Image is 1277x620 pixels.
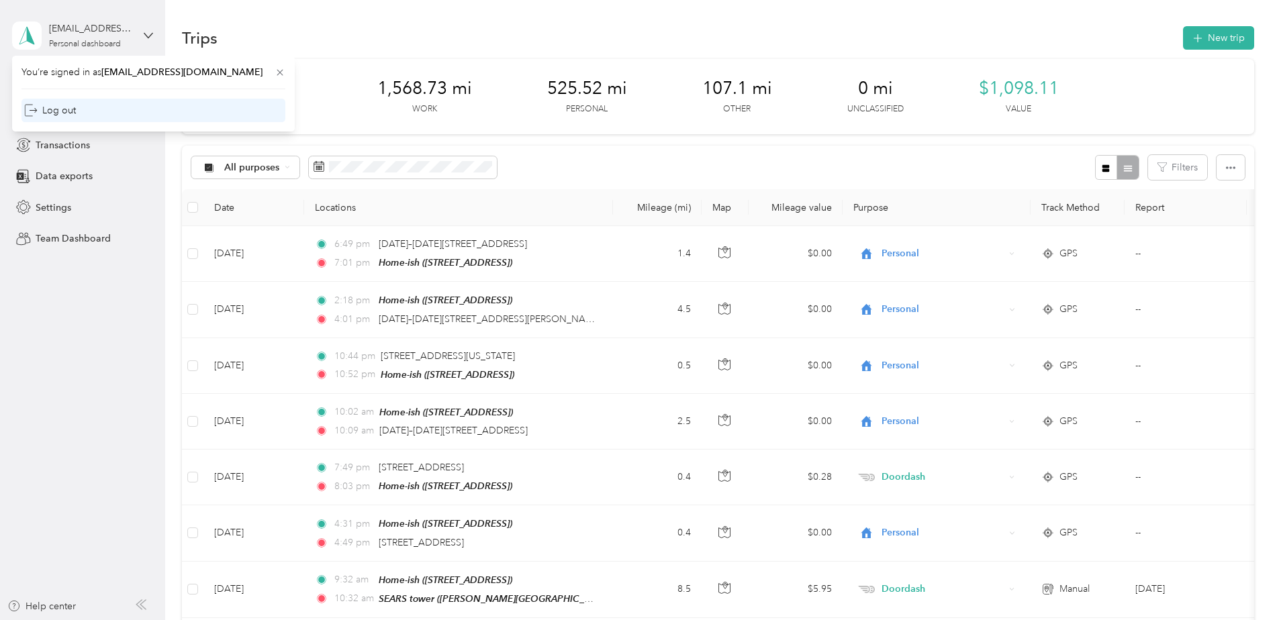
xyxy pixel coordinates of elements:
img: Legacy Icon [Doordash] [858,474,875,481]
span: Settings [36,201,71,215]
span: Manual [1059,582,1090,597]
span: Team Dashboard [36,231,111,246]
span: GPS [1059,414,1078,429]
span: Home-ish ([STREET_ADDRESS]) [379,295,512,305]
span: Personal [882,358,1004,373]
span: Doordash [882,470,1004,484]
td: 8.5 [613,562,702,618]
th: Report [1125,189,1247,226]
th: Locations [304,189,613,226]
span: GPS [1059,246,1078,261]
td: $0.00 [749,338,843,394]
td: -- [1125,338,1247,394]
td: 1.4 [613,226,702,282]
td: [DATE] [203,450,304,505]
span: SEARS tower ([PERSON_NAME][GEOGRAPHIC_DATA], [STREET_ADDRESS][PERSON_NAME] , [GEOGRAPHIC_DATA], [... [379,593,980,605]
span: 8:03 pm [334,479,373,494]
p: Other [723,103,751,115]
td: -- [1125,394,1247,450]
p: Unclassified [847,103,904,115]
span: 7:49 pm [334,460,373,475]
td: [DATE] [203,505,304,561]
span: 4:01 pm [334,312,373,327]
span: All purposes [224,163,280,172]
span: GPS [1059,525,1078,540]
td: $0.28 [749,450,843,505]
th: Track Method [1031,189,1125,226]
span: 10:44 pm [334,349,375,364]
td: $0.00 [749,282,843,338]
th: Purpose [843,189,1031,226]
td: Jul 2025 [1125,562,1247,618]
iframe: Everlance-gr Chat Button Frame [1202,545,1277,620]
td: $0.00 [749,226,843,282]
span: [STREET_ADDRESS][US_STATE] [381,350,515,362]
p: Work [412,103,437,115]
td: [DATE] [203,282,304,338]
span: GPS [1059,470,1078,484]
td: -- [1125,450,1247,505]
span: Data exports [36,169,93,183]
th: Mileage value [749,189,843,226]
td: -- [1125,226,1247,282]
td: 2.5 [613,394,702,450]
span: Home-ish ([STREET_ADDRESS]) [381,369,514,380]
span: 10:02 am [334,405,374,419]
span: Home-ish ([STREET_ADDRESS]) [379,257,512,268]
button: Filters [1148,155,1207,180]
td: [DATE] [203,562,304,618]
span: 9:32 am [334,572,373,587]
span: [DATE]–[DATE][STREET_ADDRESS] [379,425,528,436]
h1: Trips [182,31,218,45]
td: [DATE] [203,338,304,394]
td: $5.95 [749,562,843,618]
span: [STREET_ADDRESS] [379,462,464,473]
span: 2:18 pm [334,293,373,308]
td: -- [1125,505,1247,561]
td: 0.5 [613,338,702,394]
span: 10:52 pm [334,367,375,382]
span: [EMAIL_ADDRESS][DOMAIN_NAME] [101,66,263,78]
span: GPS [1059,302,1078,317]
th: Date [203,189,304,226]
span: 0 mi [858,78,893,99]
span: 7:01 pm [334,256,373,270]
span: You’re signed in as [21,65,285,79]
td: -- [1125,282,1247,338]
span: Transactions [36,138,90,152]
td: 0.4 [613,505,702,561]
span: 10:09 am [334,423,374,438]
span: $1,098.11 [979,78,1059,99]
td: [DATE] [203,394,304,450]
div: Personal dashboard [49,40,121,48]
span: Doordash [882,582,1004,597]
span: Personal [882,414,1004,429]
span: Home-ish ([STREET_ADDRESS]) [379,518,512,529]
span: [DATE]–[DATE][STREET_ADDRESS][PERSON_NAME] [379,313,602,325]
span: Personal [882,525,1004,540]
div: Log out [24,103,76,117]
button: New trip [1183,26,1254,50]
span: [STREET_ADDRESS] [379,537,464,548]
span: 4:31 pm [334,517,373,531]
span: 107.1 mi [702,78,772,99]
span: Personal [882,302,1004,317]
td: $0.00 [749,394,843,450]
td: 4.5 [613,282,702,338]
span: Home-ish ([STREET_ADDRESS]) [379,574,512,585]
span: 10:32 am [334,591,373,606]
td: $0.00 [749,505,843,561]
div: [EMAIL_ADDRESS][DOMAIN_NAME] [49,21,133,36]
th: Map [702,189,749,226]
span: Home-ish ([STREET_ADDRESS]) [379,407,513,417]
span: Home-ish ([STREET_ADDRESS]) [379,480,512,491]
img: Legacy Icon [Doordash] [858,586,875,593]
p: Personal [566,103,608,115]
span: GPS [1059,358,1078,373]
td: 0.4 [613,450,702,505]
th: Mileage (mi) [613,189,702,226]
span: 4:49 pm [334,535,373,550]
button: Help center [7,599,76,613]
td: [DATE] [203,226,304,282]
